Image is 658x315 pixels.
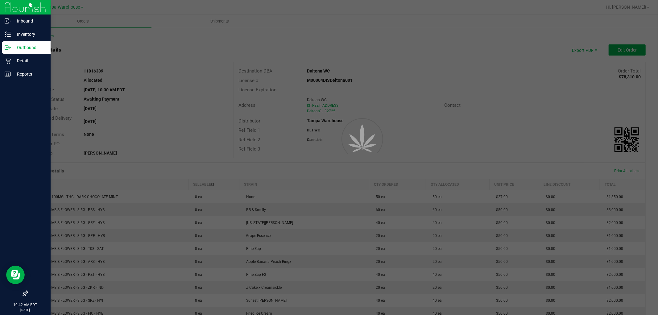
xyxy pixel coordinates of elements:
[5,44,11,51] inline-svg: Outbound
[6,266,25,284] iframe: Resource center
[5,58,11,64] inline-svg: Retail
[11,17,48,25] p: Inbound
[3,308,48,312] p: [DATE]
[11,70,48,78] p: Reports
[5,18,11,24] inline-svg: Inbound
[3,302,48,308] p: 10:42 AM EDT
[11,57,48,64] p: Retail
[11,31,48,38] p: Inventory
[11,44,48,51] p: Outbound
[5,31,11,37] inline-svg: Inventory
[5,71,11,77] inline-svg: Reports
